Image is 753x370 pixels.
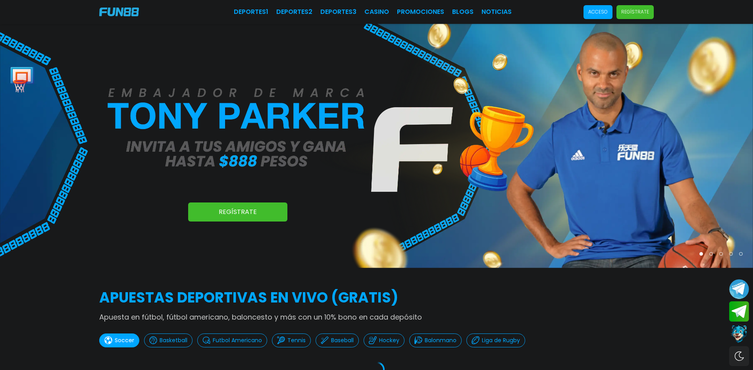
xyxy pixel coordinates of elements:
a: Regístrate [188,202,287,222]
button: Soccer [99,333,139,347]
button: Futbol Americano [197,333,267,347]
p: Tennis [287,336,306,345]
p: Regístrate [621,8,649,15]
p: Basketball [160,336,187,345]
button: Baseball [316,333,359,347]
p: Liga de Rugby [482,336,520,345]
a: NOTICIAS [481,7,512,17]
p: Futbol Americano [213,336,262,345]
button: Join telegram [729,301,749,322]
button: Contact customer service [729,324,749,344]
button: Basketball [144,333,193,347]
button: Hockey [364,333,404,347]
button: Balonmano [409,333,462,347]
a: Deportes3 [320,7,356,17]
h2: APUESTAS DEPORTIVAS EN VIVO (gratis) [99,287,654,308]
button: Tennis [272,333,311,347]
button: Liga de Rugby [466,333,525,347]
p: Apuesta en fútbol, fútbol americano, baloncesto y más con un 10% bono en cada depósito [99,312,654,322]
p: Hockey [379,336,399,345]
p: Soccer [115,336,134,345]
a: Deportes2 [276,7,312,17]
div: Switch theme [729,346,749,366]
a: CASINO [364,7,389,17]
p: Acceso [588,8,608,15]
p: Baseball [331,336,354,345]
a: BLOGS [452,7,474,17]
a: Promociones [397,7,444,17]
a: Deportes1 [234,7,268,17]
p: Balonmano [425,336,456,345]
img: Company Logo [99,8,139,16]
button: Join telegram channel [729,279,749,299]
